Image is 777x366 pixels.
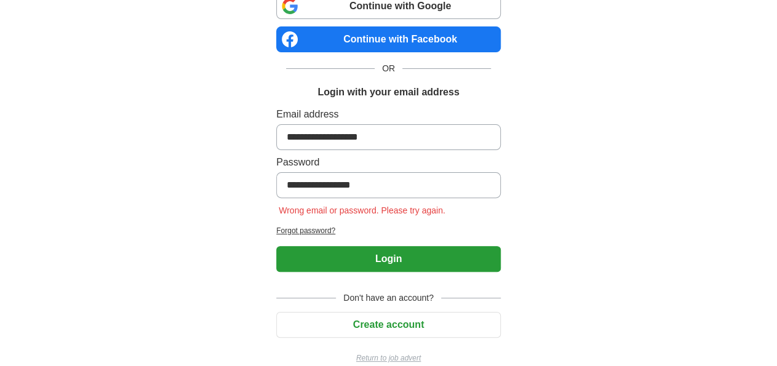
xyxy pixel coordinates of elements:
button: Create account [276,312,501,338]
label: Password [276,155,501,170]
a: Forgot password? [276,225,501,236]
label: Email address [276,107,501,122]
span: Don't have an account? [336,292,441,304]
a: Create account [276,319,501,330]
a: Continue with Facebook [276,26,501,52]
span: OR [375,62,402,75]
button: Login [276,246,501,272]
h1: Login with your email address [317,85,459,100]
a: Return to job advert [276,352,501,364]
span: Wrong email or password. Please try again. [276,205,448,215]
